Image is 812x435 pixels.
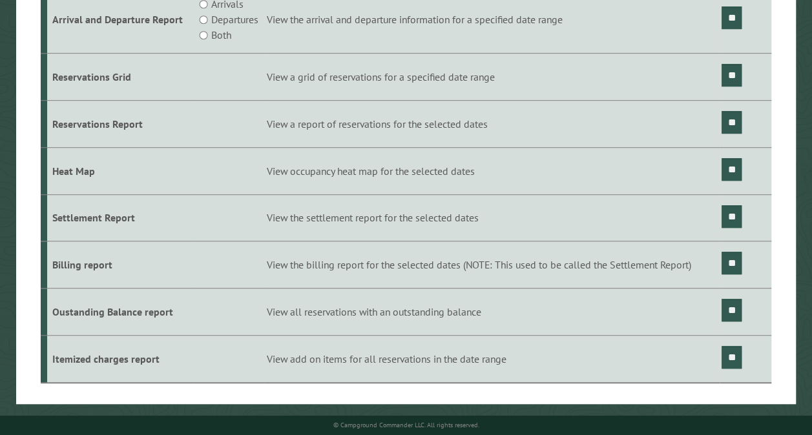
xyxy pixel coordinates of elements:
label: Departures [211,12,258,27]
td: View a grid of reservations for a specified date range [264,54,720,101]
td: Settlement Report [47,194,194,241]
td: View a report of reservations for the selected dates [264,100,720,147]
td: View add on items for all reservations in the date range [264,335,720,382]
label: Both [211,27,231,43]
td: View the settlement report for the selected dates [264,194,720,241]
td: Reservations Grid [47,54,194,101]
small: © Campground Commander LLC. All rights reserved. [333,421,479,429]
td: Billing report [47,241,194,288]
td: Itemized charges report [47,335,194,382]
td: Heat Map [47,147,194,194]
td: Oustanding Balance report [47,288,194,336]
td: View the billing report for the selected dates (NOTE: This used to be called the Settlement Report) [264,241,720,288]
td: Reservations Report [47,100,194,147]
td: View occupancy heat map for the selected dates [264,147,720,194]
td: View all reservations with an outstanding balance [264,288,720,336]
